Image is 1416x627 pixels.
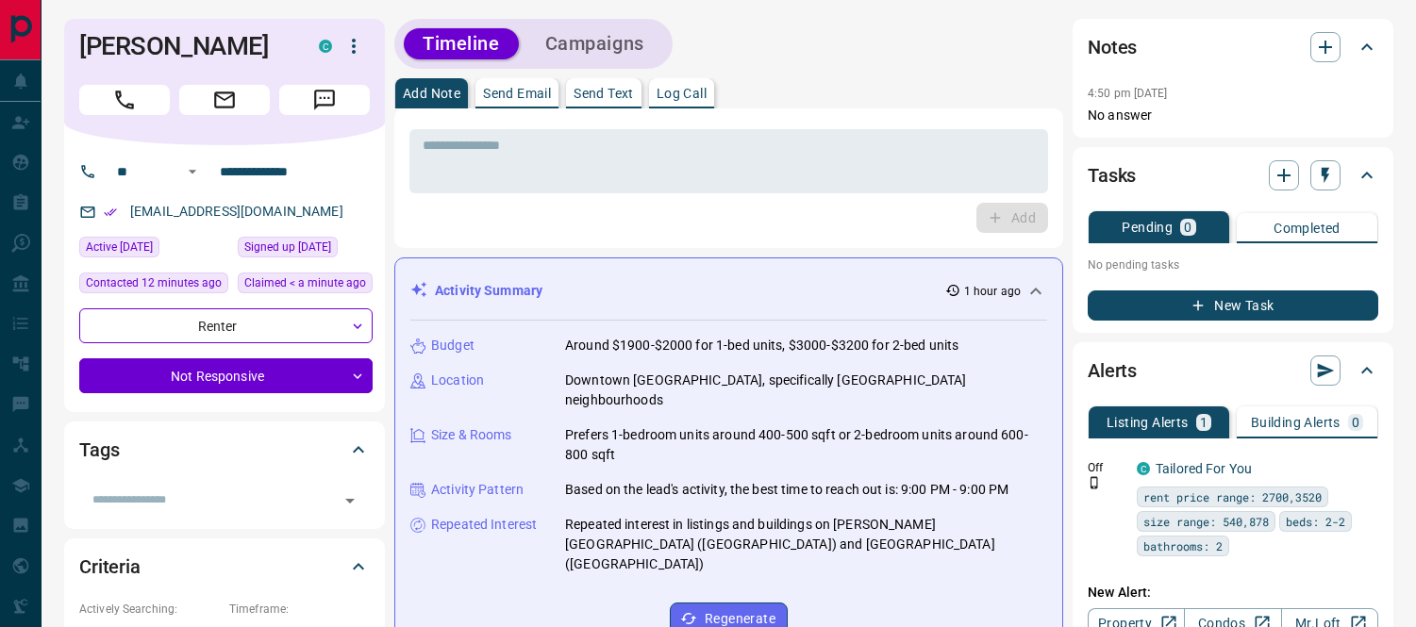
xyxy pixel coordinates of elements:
a: Tailored For You [1156,461,1252,476]
p: Send Text [574,87,634,100]
p: Log Call [657,87,707,100]
span: Claimed < a minute ago [244,273,366,292]
p: Activity Summary [435,281,542,301]
p: Repeated Interest [431,515,537,535]
div: Activity Summary1 hour ago [410,273,1047,308]
div: condos.ca [319,40,332,53]
div: Not Responsive [79,358,373,393]
span: Active [DATE] [86,238,153,256]
p: Budget [431,336,475,355]
p: Around $1900-$2000 for 1-bed units, $3000-$3200 for 2-bed units [565,336,958,355]
p: Size & Rooms [431,425,512,445]
p: 0 [1352,416,1359,429]
p: 0 [1184,221,1191,234]
button: Open [181,160,204,183]
p: New Alert: [1088,583,1378,602]
p: No pending tasks [1088,251,1378,279]
h2: Tasks [1088,160,1136,190]
span: rent price range: 2700,3520 [1143,487,1322,506]
p: 4:50 pm [DATE] [1088,87,1168,100]
h2: Alerts [1088,355,1137,386]
span: bathrooms: 2 [1143,536,1223,555]
p: Pending [1122,221,1173,234]
div: Tue Sep 16 2025 [238,272,373,299]
p: Based on the lead's activity, the best time to reach out is: 9:00 PM - 9:00 PM [565,480,1008,500]
h2: Tags [79,435,119,465]
p: No answer [1088,106,1378,125]
span: Signed up [DATE] [244,238,331,256]
div: condos.ca [1137,462,1150,475]
svg: Push Notification Only [1088,476,1101,489]
div: Sun Sep 14 2025 [79,237,228,263]
div: Tue Sep 16 2025 [79,272,228,299]
p: Completed [1274,222,1341,235]
h2: Criteria [79,552,141,582]
div: Renter [79,308,373,343]
p: Prefers 1-bedroom units around 400-500 sqft or 2-bedroom units around 600-800 sqft [565,425,1047,465]
button: New Task [1088,290,1378,321]
a: [EMAIL_ADDRESS][DOMAIN_NAME] [130,204,343,219]
p: Timeframe: [229,601,370,618]
span: Message [279,85,370,115]
p: Send Email [483,87,551,100]
div: Tasks [1088,153,1378,198]
p: 1 hour ago [964,283,1021,300]
div: Tags [79,427,370,472]
p: Location [431,371,484,390]
p: Off [1088,459,1125,476]
button: Timeline [404,28,519,59]
p: Activity Pattern [431,480,524,500]
span: Call [79,85,170,115]
button: Campaigns [526,28,663,59]
p: Repeated interest in listings and buildings on [PERSON_NAME][GEOGRAPHIC_DATA] ([GEOGRAPHIC_DATA])... [565,515,1047,574]
p: Downtown [GEOGRAPHIC_DATA], specifically [GEOGRAPHIC_DATA] neighbourhoods [565,371,1047,410]
p: 1 [1200,416,1208,429]
span: Email [179,85,270,115]
div: Sat Mar 08 2025 [238,237,373,263]
p: Listing Alerts [1107,416,1189,429]
button: Open [337,487,363,514]
p: Actively Searching: [79,601,220,618]
p: Add Note [403,87,460,100]
span: Contacted 12 minutes ago [86,273,222,292]
h1: [PERSON_NAME] [79,31,291,61]
div: Notes [1088,25,1378,70]
span: size range: 540,878 [1143,512,1269,531]
h2: Notes [1088,32,1137,62]
svg: Email Verified [104,206,117,219]
div: Criteria [79,544,370,589]
div: Alerts [1088,348,1378,393]
p: Building Alerts [1251,416,1341,429]
span: beds: 2-2 [1286,512,1345,531]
